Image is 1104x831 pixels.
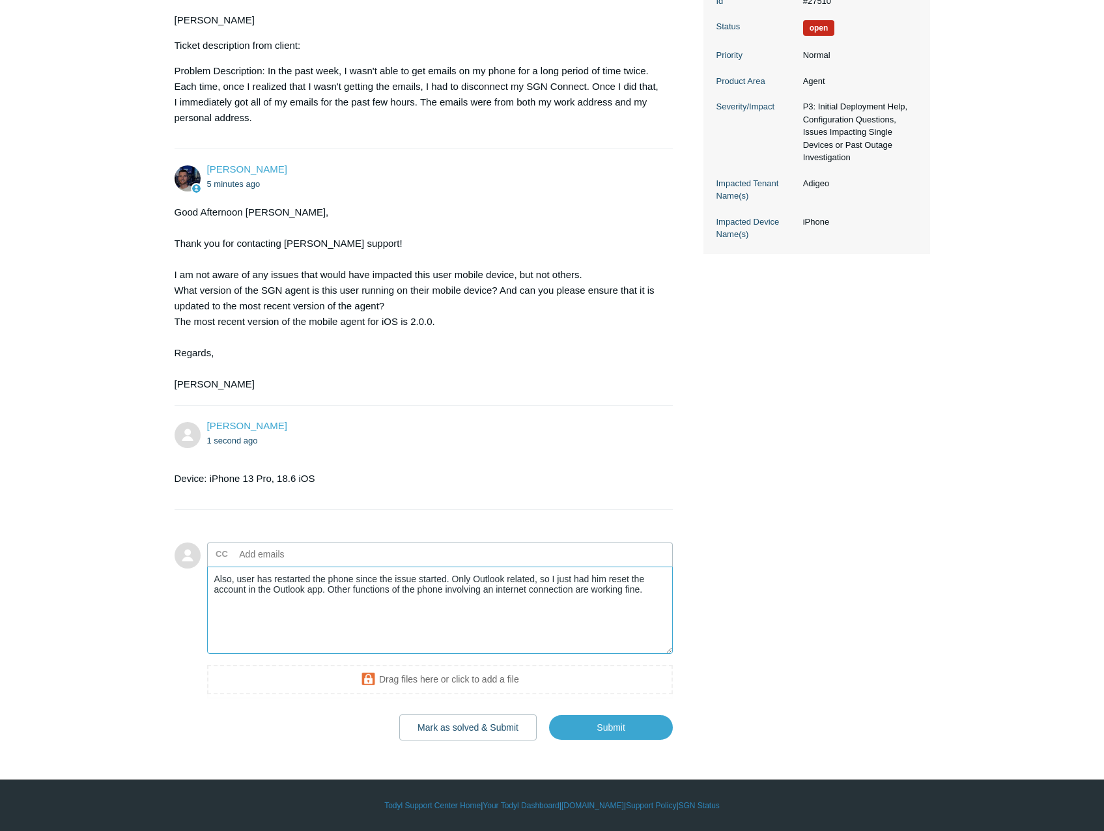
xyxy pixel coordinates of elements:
[716,75,797,88] dt: Product Area
[207,420,287,431] span: Diana Giles
[207,420,287,431] a: [PERSON_NAME]
[207,567,673,655] textarea: Add your reply
[234,544,375,564] input: Add emails
[797,75,917,88] dd: Agent
[716,100,797,113] dt: Severity/Impact
[549,715,673,740] input: Submit
[797,216,917,229] dd: iPhone
[716,216,797,241] dt: Impacted Device Name(s)
[175,12,660,28] p: [PERSON_NAME]
[207,163,287,175] span: Connor Davis
[626,800,676,811] a: Support Policy
[207,436,258,445] time: 08/18/2025, 12:36
[483,800,559,811] a: Your Todyl Dashboard
[797,49,917,62] dd: Normal
[716,177,797,203] dt: Impacted Tenant Name(s)
[561,800,624,811] a: [DOMAIN_NAME]
[175,63,660,126] p: Problem Description: In the past week, I wasn't able to get emails on my phone for a long period ...
[175,38,660,53] p: Ticket description from client:
[207,163,287,175] a: [PERSON_NAME]
[716,20,797,33] dt: Status
[797,177,917,190] dd: Adigeo
[175,471,660,486] p: Device: iPhone 13 Pro, 18.6 iOS
[216,544,228,564] label: CC
[175,800,930,811] div: | | | |
[175,204,660,392] div: Good Afternoon [PERSON_NAME], Thank you for contacting [PERSON_NAME] support! I am not aware of a...
[797,100,917,164] dd: P3: Initial Deployment Help, Configuration Questions, Issues Impacting Single Devices or Past Out...
[399,714,537,740] button: Mark as solved & Submit
[207,179,261,189] time: 08/18/2025, 12:30
[803,20,835,36] span: We are working on a response for you
[679,800,720,811] a: SGN Status
[384,800,481,811] a: Todyl Support Center Home
[716,49,797,62] dt: Priority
